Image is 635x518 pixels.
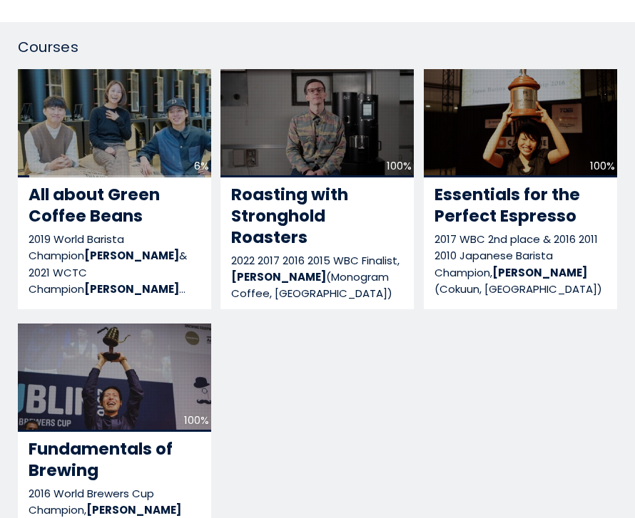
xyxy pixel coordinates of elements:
span: Courses [18,37,78,57]
span: Essentials for the Perfect Espresso [435,183,580,227]
div: 2022 2017 2016 2015 WBC Finalist, (Monogram Coffee, [GEOGRAPHIC_DATA]) [231,252,403,302]
span: Fundamentals of Brewing [29,437,173,482]
b: [PERSON_NAME] [231,269,326,284]
span: All about Green Coffee Beans [29,183,160,227]
b: [PERSON_NAME] [492,265,587,280]
span: Roasting with Stronghold Roasters [231,183,348,249]
div: 2017 WBC 2nd place & 2016 2011 2010 Japanese Barista Champion, (Cokuun, [GEOGRAPHIC_DATA]) [435,231,606,297]
div: 100% [590,157,615,174]
a: 100% Essentials for the Perfect Espresso 2017 WBC 2nd place & 2016 2011 2010 Japanese Barista Cha... [424,69,617,309]
b: [PERSON_NAME] [86,502,181,517]
b: [PERSON_NAME] [84,281,186,296]
div: 100% [184,412,209,428]
b: [PERSON_NAME] [84,248,179,263]
div: 100% [387,157,412,174]
a: 100% Roasting with Stronghold Roasters 2022 2017 2016 2015 WBC Finalist,[PERSON_NAME](Monogram Co... [220,69,414,309]
div: 6% [194,157,209,174]
div: 2019 World Barista Champion & 2021 WCTC Champion (Momos Coffee, [GEOGRAPHIC_DATA]) [29,231,200,297]
a: 6% All about Green Coffee Beans 2019 World Barista Champion[PERSON_NAME]& 2021 WCTC Champion[PERS... [18,69,211,309]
